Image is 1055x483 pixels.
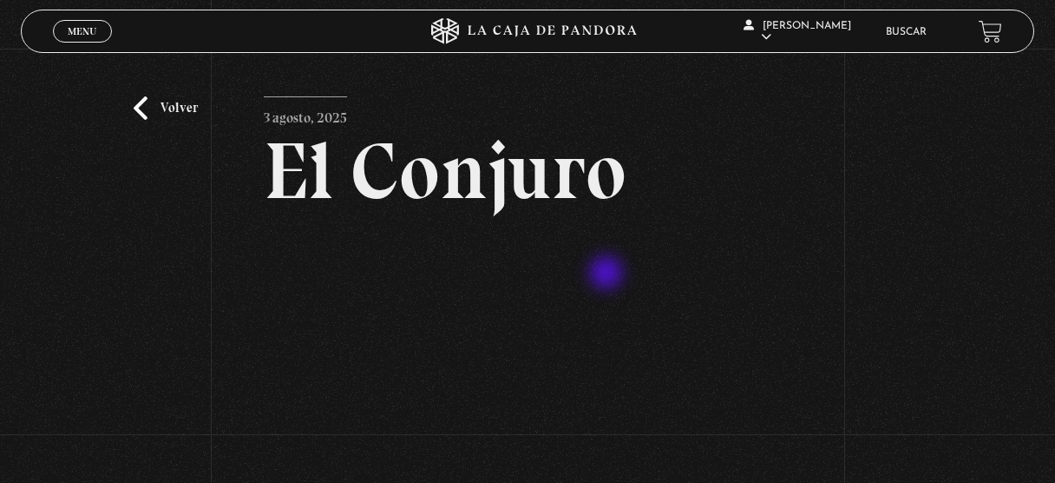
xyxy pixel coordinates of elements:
h2: El Conjuro [264,131,790,211]
a: View your shopping cart [979,20,1002,43]
a: Buscar [886,27,927,37]
span: Menu [68,26,96,36]
a: Volver [134,96,198,120]
span: Cerrar [62,41,103,53]
p: 3 agosto, 2025 [264,96,347,131]
span: [PERSON_NAME] [744,21,851,43]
